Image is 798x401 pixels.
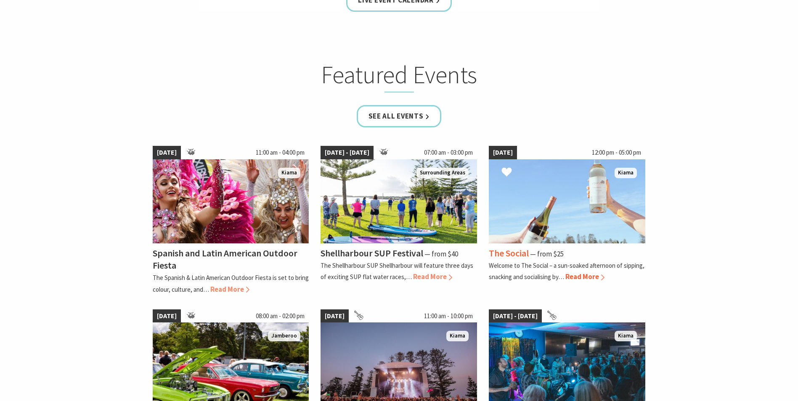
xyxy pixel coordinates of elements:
span: [DATE] [153,309,181,323]
span: 11:00 am - 10:00 pm [420,309,477,323]
span: [DATE] [489,146,517,159]
span: 07:00 am - 03:00 pm [420,146,477,159]
span: Jamberoo [268,331,300,341]
span: [DATE] - [DATE] [489,309,542,323]
span: Kiama [615,168,637,178]
h4: Shellharbour SUP Festival [321,247,423,259]
a: See all Events [357,105,442,127]
p: The Shellharbour SUP Shellharbour will feature three days of exciting SUP flat water races,… [321,261,473,281]
p: Welcome to The Social – a sun-soaked afternoon of sipping, snacking and socialising by… [489,261,644,281]
a: [DATE] - [DATE] 07:00 am - 03:00 pm Jodie Edwards Welcome to Country Surrounding Areas Shellharbo... [321,146,477,295]
span: [DATE] [153,146,181,159]
span: 08:00 am - 02:00 pm [252,309,309,323]
h4: The Social [489,247,529,259]
a: [DATE] 11:00 am - 04:00 pm Dancers in jewelled pink and silver costumes with feathers, holding th... [153,146,309,295]
span: Read More [210,285,249,294]
span: Kiama [615,331,637,341]
span: ⁠— from $25 [530,249,564,259]
button: Click to Favourite The Social [493,158,520,187]
p: The Spanish & Latin American Outdoor Fiesta is set to bring colour, culture, and… [153,274,309,293]
a: [DATE] 12:00 pm - 05:00 pm The Social Kiama The Social ⁠— from $25 Welcome to The Social – a sun-... [489,146,645,295]
span: Read More [565,272,604,281]
span: Kiama [278,168,300,178]
h2: Featured Events [234,60,564,93]
span: Kiama [446,331,469,341]
h4: Spanish and Latin American Outdoor Fiesta [153,247,297,271]
span: [DATE] [321,309,349,323]
span: 12:00 pm - 05:00 pm [588,146,645,159]
span: 11:00 am - 04:00 pm [252,146,309,159]
span: Surrounding Areas [416,168,469,178]
span: Read More [413,272,452,281]
img: Jodie Edwards Welcome to Country [321,159,477,243]
span: [DATE] - [DATE] [321,146,374,159]
img: The Social [489,159,645,243]
span: ⁠— from $40 [424,249,458,259]
img: Dancers in jewelled pink and silver costumes with feathers, holding their hands up while smiling [153,159,309,243]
